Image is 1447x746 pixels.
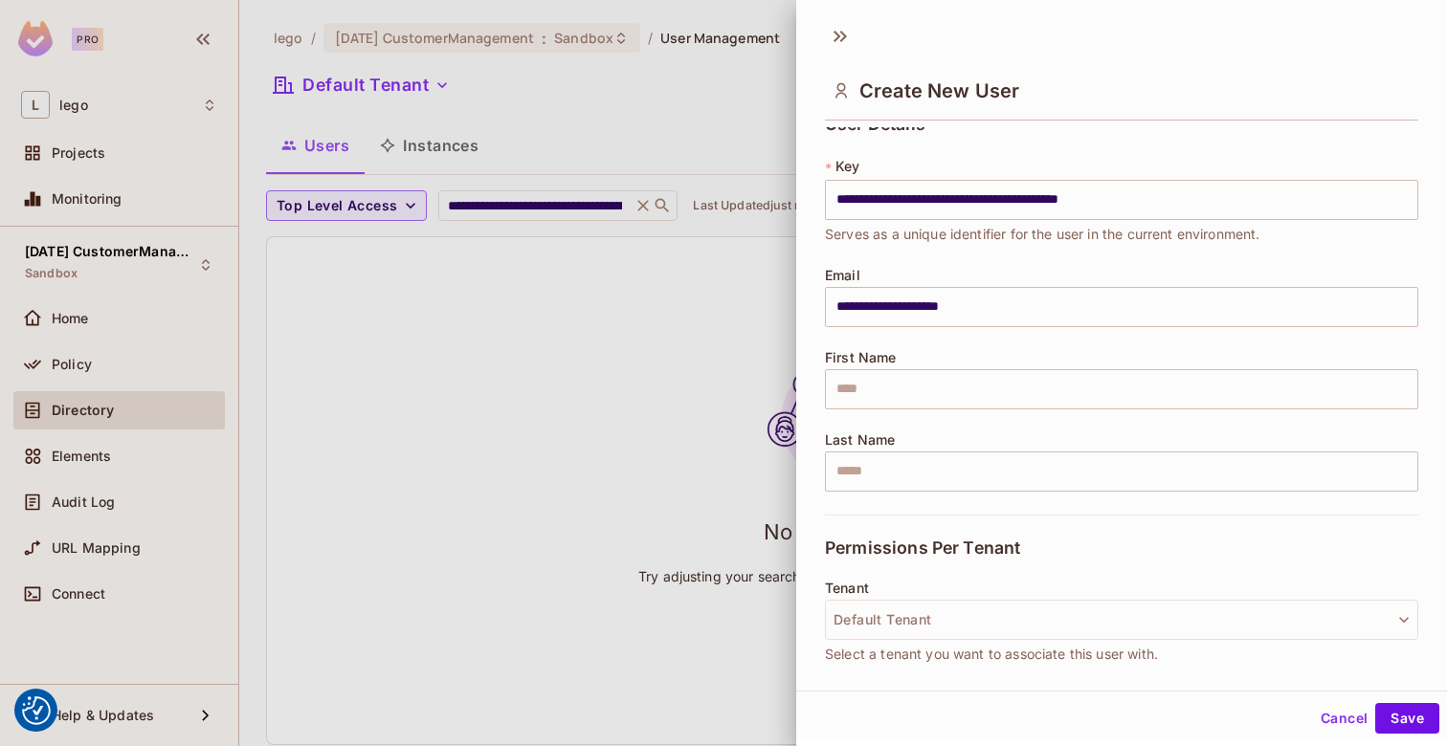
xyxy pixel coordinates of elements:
[1313,703,1375,734] button: Cancel
[825,600,1418,640] button: Default Tenant
[1375,703,1439,734] button: Save
[22,696,51,725] button: Consent Preferences
[835,159,859,174] span: Key
[825,268,860,283] span: Email
[22,696,51,725] img: Revisit consent button
[825,350,897,365] span: First Name
[825,432,895,448] span: Last Name
[825,581,869,596] span: Tenant
[825,644,1158,665] span: Select a tenant you want to associate this user with.
[825,538,1020,558] span: Permissions Per Tenant
[859,79,1019,102] span: Create New User
[825,224,1260,245] span: Serves as a unique identifier for the user in the current environment.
